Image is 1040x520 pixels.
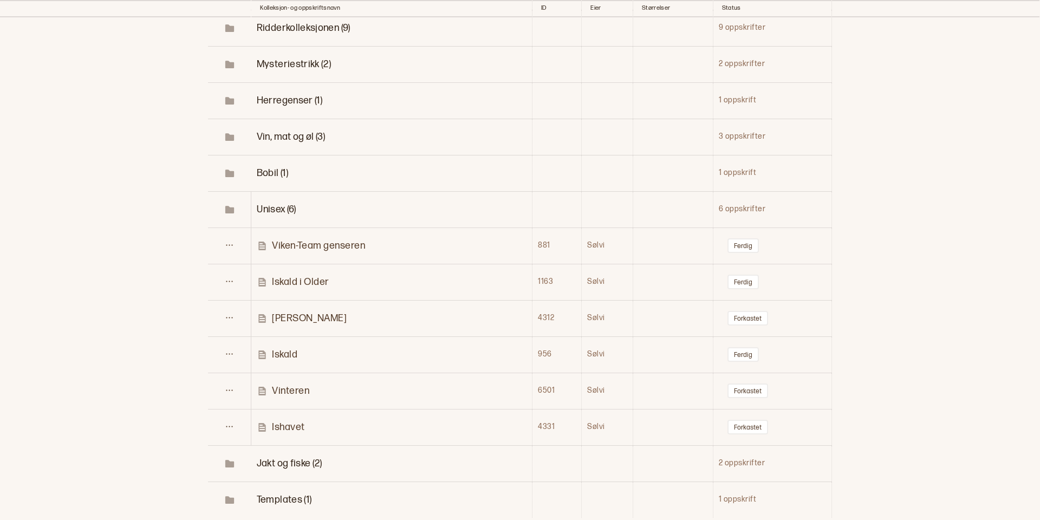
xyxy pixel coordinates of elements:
p: Iskald [272,348,297,361]
button: Ferdig [727,275,759,289]
td: 9 oppskrifter [713,10,831,46]
td: 2 oppskrifter [713,445,831,482]
td: 3 oppskrifter [713,119,831,155]
span: Toggle Row Expanded [257,22,350,34]
td: Sølvi [582,373,633,409]
button: Forkastet [727,383,768,398]
button: Forkastet [727,420,768,434]
span: Toggle Row Expanded [209,132,251,142]
p: Viken-Team genseren [272,239,365,252]
span: Toggle Row Expanded [257,458,322,469]
span: Toggle Row Expanded [209,204,250,215]
td: Sølvi [582,409,633,445]
span: Toggle Row Expanded [209,168,251,179]
td: Sølvi [582,227,633,264]
button: Ferdig [727,347,759,362]
td: 6501 [532,373,582,409]
span: Toggle Row Expanded [209,23,251,34]
td: 4312 [532,300,582,336]
a: Iskald i Older [257,276,531,288]
td: 1 oppskrift [713,155,831,191]
a: Ishavet [257,421,531,433]
td: 2 oppskrifter [713,46,831,82]
span: Toggle Row Expanded [257,204,296,215]
span: Toggle Row Expanded [257,95,322,106]
p: Ishavet [272,421,305,433]
td: 1 oppskrift [713,82,831,119]
span: Toggle Row Expanded [257,58,331,70]
td: 881 [532,227,582,264]
p: Vinteren [272,385,309,397]
td: 6 oppskrifter [713,191,831,227]
span: Toggle Row Expanded [209,495,251,505]
span: Toggle Row Expanded [257,167,288,179]
td: 4331 [532,409,582,445]
a: [PERSON_NAME] [257,312,531,324]
span: Toggle Row Expanded [209,95,251,106]
span: Toggle Row Expanded [209,59,251,70]
span: Toggle Row Expanded [257,494,312,505]
button: Ferdig [727,238,759,253]
td: 1 oppskrift [713,482,831,518]
span: Toggle Row Expanded [209,458,251,469]
td: 1163 [532,264,582,300]
a: Vinteren [257,385,531,397]
button: Forkastet [727,311,768,326]
td: Sølvi [582,264,633,300]
td: 956 [532,336,582,373]
td: Sølvi [582,300,633,336]
td: Sølvi [582,336,633,373]
p: [PERSON_NAME] [272,312,347,324]
span: Toggle Row Expanded [257,131,325,142]
p: Iskald i Older [272,276,329,288]
a: Viken-Team genseren [257,239,531,252]
a: Iskald [257,348,531,361]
